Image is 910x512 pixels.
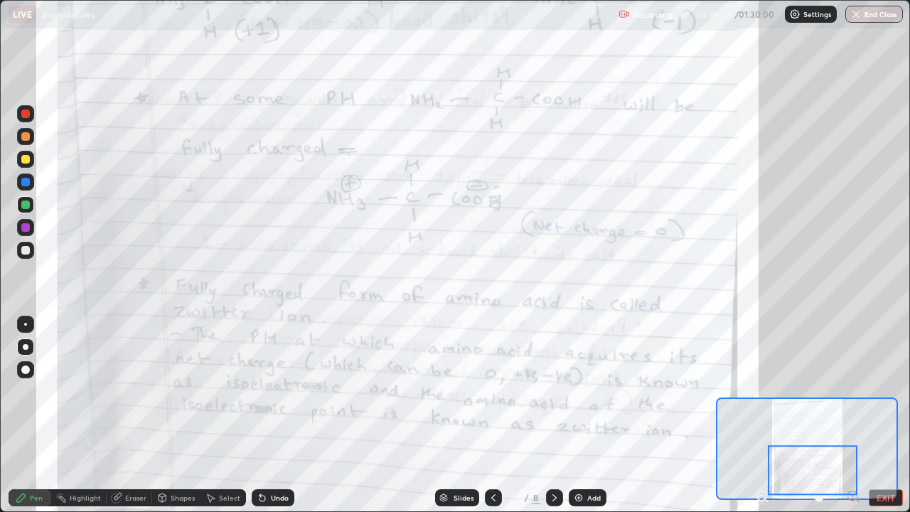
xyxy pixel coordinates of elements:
p: Biomolecules [42,9,95,20]
div: Select [219,494,240,501]
img: recording.375f2c34.svg [619,9,630,20]
img: class-settings-icons [789,9,801,20]
button: EXIT [869,489,903,506]
div: Shapes [171,494,195,501]
div: Add [587,494,601,501]
img: end-class-cross [850,9,862,20]
div: Highlight [70,494,101,501]
div: Slides [454,494,473,501]
div: 3 [508,494,522,502]
p: Recording [633,9,673,20]
div: Pen [30,494,43,501]
div: / [525,494,529,502]
div: Eraser [125,494,146,501]
img: add-slide-button [573,492,584,503]
button: End Class [845,6,903,23]
p: Settings [803,11,831,18]
div: 8 [532,491,540,504]
div: Undo [271,494,289,501]
p: LIVE [13,9,32,20]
